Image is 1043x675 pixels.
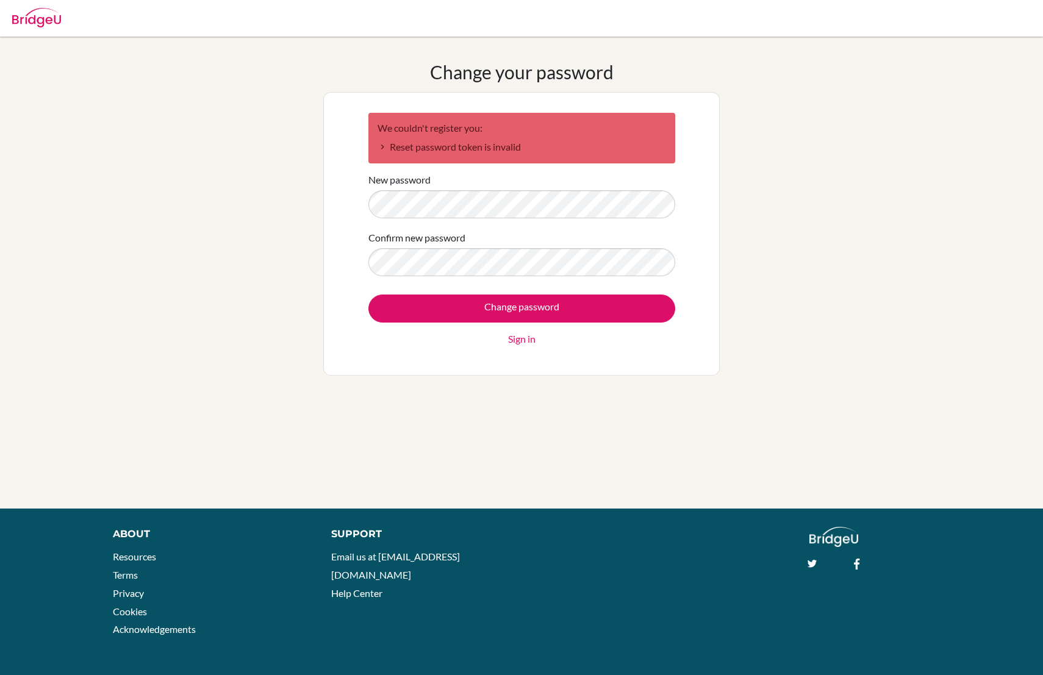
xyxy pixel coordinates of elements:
a: Resources [113,551,156,562]
div: About [113,527,304,541]
label: New password [368,173,431,187]
img: logo_white@2x-f4f0deed5e89b7ecb1c2cc34c3e3d731f90f0f143d5ea2071677605dd97b5244.png [809,527,859,547]
a: Email us at [EMAIL_ADDRESS][DOMAIN_NAME] [331,551,460,580]
a: Help Center [331,587,382,599]
li: Reset password token is invalid [378,140,666,154]
a: Sign in [508,332,536,346]
input: Change password [368,295,675,323]
a: Acknowledgements [113,623,196,635]
a: Cookies [113,605,147,617]
div: Support [331,527,508,541]
h1: Change your password [430,61,614,83]
h2: We couldn't register you: [378,122,666,134]
img: Bridge-U [12,8,61,27]
a: Privacy [113,587,144,599]
a: Terms [113,569,138,580]
label: Confirm new password [368,230,465,245]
